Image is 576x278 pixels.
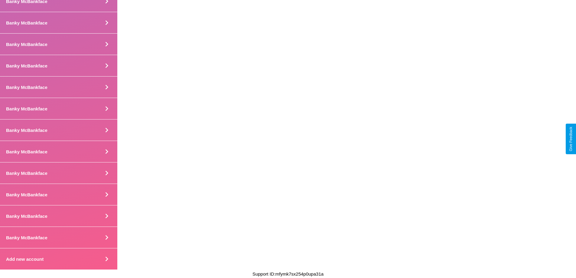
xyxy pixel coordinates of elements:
[6,235,47,240] h4: Banky McBankface
[6,63,47,68] h4: Banky McBankface
[252,270,324,278] p: Support ID: mfymk7sx254p0upa31a
[6,257,44,262] h4: Add new account
[6,106,47,111] h4: Banky McBankface
[6,128,47,133] h4: Banky McBankface
[6,171,47,176] h4: Banky McBankface
[6,85,47,90] h4: Banky McBankface
[569,127,573,151] div: Give Feedback
[6,214,47,219] h4: Banky McBankface
[6,42,47,47] h4: Banky McBankface
[6,192,47,197] h4: Banky McBankface
[6,149,47,154] h4: Banky McBankface
[6,20,47,25] h4: Banky McBankface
